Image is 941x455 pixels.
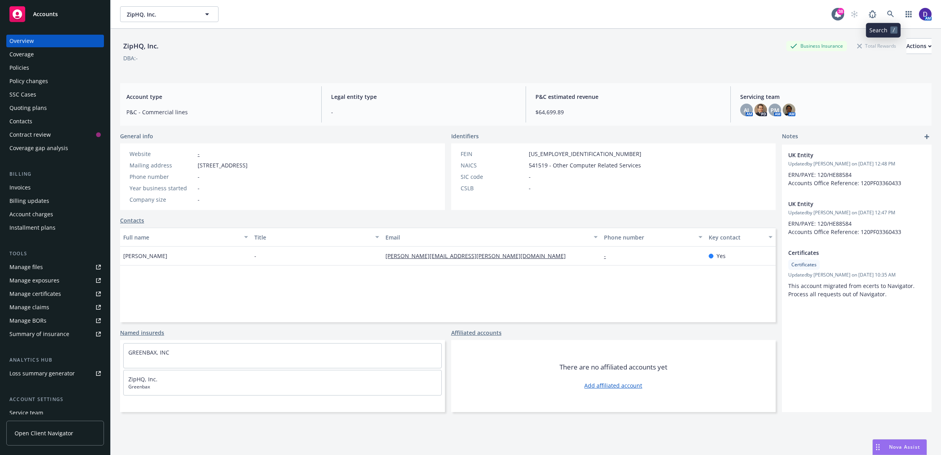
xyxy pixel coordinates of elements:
a: Loss summary generator [6,367,104,380]
button: Phone number [601,228,706,247]
a: Billing updates [6,195,104,207]
a: Quoting plans [6,102,104,114]
span: Account type [126,93,312,101]
span: AJ [744,106,749,114]
a: Summary of insurance [6,328,104,340]
div: Business Insurance [786,41,847,51]
span: Certificates [788,249,905,257]
a: Add affiliated account [584,381,642,390]
div: Year business started [130,184,194,192]
span: Open Client Navigator [15,429,73,437]
a: Contacts [120,216,144,225]
a: Coverage gap analysis [6,142,104,154]
div: Service team [9,407,43,419]
a: Start snowing [847,6,862,22]
p: ERN/PAYE: 120/HE88584 Accounts Office Reference: 120PF03360433 [788,171,925,187]
span: This account migrated from ecerts to Navigator. Process all requests out of Navigator. [788,282,916,298]
div: Coverage [9,48,34,61]
a: Manage certificates [6,288,104,300]
div: Invoices [9,181,31,194]
div: ZipHQ, Inc. [120,41,162,51]
div: 38 [837,8,844,15]
div: SSC Cases [9,88,36,101]
span: Certificates [791,261,817,268]
span: [US_EMPLOYER_IDENTIFICATION_NUMBER] [529,150,641,158]
span: Nova Assist [889,444,920,450]
a: Manage BORs [6,314,104,327]
span: - [198,173,200,181]
a: Manage claims [6,301,104,314]
img: photo [919,8,932,20]
span: Servicing team [740,93,926,101]
div: Manage exposures [9,274,59,287]
div: Quoting plans [9,102,47,114]
span: P&C estimated revenue [535,93,721,101]
button: Email [382,228,601,247]
div: Tools [6,250,104,258]
span: [PERSON_NAME] [123,252,167,260]
a: Named insureds [120,329,164,337]
div: Total Rewards [853,41,900,51]
a: add [922,132,932,141]
span: ZipHQ, Inc. [127,10,195,19]
span: Identifiers [451,132,479,140]
a: Account charges [6,208,104,221]
a: Contract review [6,128,104,141]
a: Search [883,6,898,22]
button: Nova Assist [872,439,927,455]
span: UK Entity [788,200,905,208]
a: Switch app [901,6,917,22]
span: Updated by [PERSON_NAME] on [DATE] 12:47 PM [788,209,925,216]
button: Full name [120,228,251,247]
span: - [198,195,200,204]
div: Manage certificates [9,288,61,300]
span: [STREET_ADDRESS] [198,161,248,169]
span: UK Entity [788,151,905,159]
a: - [604,252,612,260]
div: SIC code [461,173,526,181]
button: Key contact [706,228,776,247]
img: photo [783,104,795,116]
div: Contract review [9,128,51,141]
a: SSC Cases [6,88,104,101]
span: - [254,252,256,260]
div: Phone number [604,233,694,241]
div: CSLB [461,184,526,192]
a: GREENBAX, INC [128,349,169,356]
button: Actions [906,38,932,54]
div: CertificatesCertificatesUpdatedby [PERSON_NAME] on [DATE] 10:35 AMThis account migrated from ecer... [782,242,932,305]
a: - [198,150,200,158]
span: Greenbax [128,383,437,390]
div: Manage BORs [9,314,46,327]
a: Service team [6,407,104,419]
span: $64,699.89 [535,108,721,116]
div: Contacts [9,115,32,128]
div: Loss summary generator [9,367,75,380]
div: Title [254,233,370,241]
a: Manage files [6,261,104,273]
a: Affiliated accounts [451,329,502,337]
div: Summary of insurance [9,328,69,340]
div: Overview [9,35,34,47]
a: Coverage [6,48,104,61]
div: Policy changes [9,75,48,87]
span: - [529,173,531,181]
div: Billing [6,170,104,178]
a: Installment plans [6,221,104,234]
div: Mailing address [130,161,194,169]
a: Invoices [6,181,104,194]
span: Updated by [PERSON_NAME] on [DATE] 10:35 AM [788,271,925,279]
span: Accounts [33,11,58,17]
button: Title [251,228,382,247]
span: - [331,108,517,116]
div: Account settings [6,396,104,403]
div: Email [385,233,589,241]
a: Manage exposures [6,274,104,287]
div: DBA: - [123,54,138,62]
span: PM [771,106,779,114]
span: P&C - Commercial lines [126,108,312,116]
a: Overview [6,35,104,47]
div: Manage files [9,261,43,273]
div: Manage claims [9,301,49,314]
